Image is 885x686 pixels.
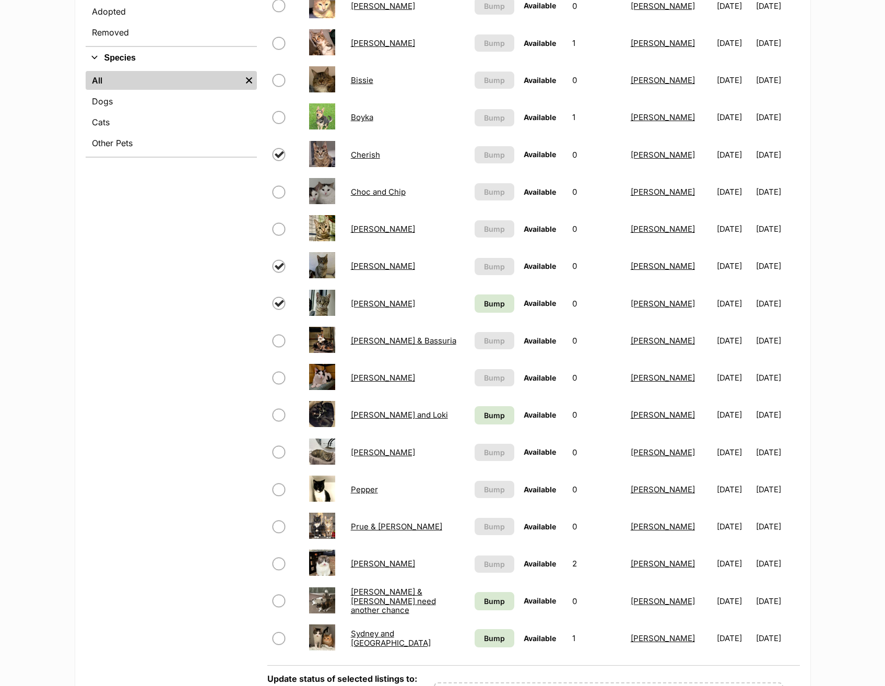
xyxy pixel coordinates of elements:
[631,1,695,11] a: [PERSON_NAME]
[524,634,556,643] span: Available
[713,62,755,98] td: [DATE]
[309,327,335,353] img: Julie & Bassuria
[484,410,505,421] span: Bump
[524,187,556,196] span: Available
[631,522,695,531] a: [PERSON_NAME]
[475,183,514,200] button: Bump
[475,369,514,386] button: Bump
[484,633,505,644] span: Bump
[475,518,514,535] button: Bump
[756,25,798,61] td: [DATE]
[631,596,695,606] a: [PERSON_NAME]
[524,485,556,494] span: Available
[713,434,755,470] td: [DATE]
[86,23,257,42] a: Removed
[475,629,514,647] a: Bump
[484,223,505,234] span: Bump
[631,336,695,346] a: [PERSON_NAME]
[351,336,456,346] a: [PERSON_NAME] & Bassuria
[524,596,556,605] span: Available
[756,248,798,284] td: [DATE]
[631,112,695,122] a: [PERSON_NAME]
[568,211,625,247] td: 0
[351,559,415,569] a: [PERSON_NAME]
[86,51,257,65] button: Species
[631,373,695,383] a: [PERSON_NAME]
[484,596,505,607] span: Bump
[756,286,798,322] td: [DATE]
[756,211,798,247] td: [DATE]
[568,583,625,619] td: 0
[351,38,415,48] a: [PERSON_NAME]
[756,62,798,98] td: [DATE]
[568,286,625,322] td: 0
[86,2,257,21] a: Adopted
[524,410,556,419] span: Available
[713,211,755,247] td: [DATE]
[631,75,695,85] a: [PERSON_NAME]
[713,248,755,284] td: [DATE]
[475,258,514,275] button: Bump
[524,447,556,456] span: Available
[524,373,556,382] span: Available
[351,75,373,85] a: Bissie
[484,298,505,309] span: Bump
[568,471,625,507] td: 0
[86,113,257,132] a: Cats
[484,75,505,86] span: Bump
[475,332,514,349] button: Bump
[351,447,415,457] a: [PERSON_NAME]
[568,174,625,210] td: 0
[568,99,625,135] td: 1
[713,99,755,135] td: [DATE]
[86,71,241,90] a: All
[756,434,798,470] td: [DATE]
[475,592,514,610] a: Bump
[524,336,556,345] span: Available
[86,134,257,152] a: Other Pets
[756,471,798,507] td: [DATE]
[568,137,625,173] td: 0
[484,38,505,49] span: Bump
[756,583,798,619] td: [DATE]
[713,508,755,545] td: [DATE]
[568,434,625,470] td: 0
[484,149,505,160] span: Bump
[351,373,415,383] a: [PERSON_NAME]
[568,62,625,98] td: 0
[484,559,505,570] span: Bump
[631,447,695,457] a: [PERSON_NAME]
[524,299,556,307] span: Available
[351,1,415,11] a: [PERSON_NAME]
[351,629,431,647] a: Sydney and [GEOGRAPHIC_DATA]
[484,335,505,346] span: Bump
[475,294,514,313] a: Bump
[484,521,505,532] span: Bump
[351,587,436,615] a: [PERSON_NAME] & [PERSON_NAME] need another chance
[756,174,798,210] td: [DATE]
[524,39,556,48] span: Available
[631,410,695,420] a: [PERSON_NAME]
[713,174,755,210] td: [DATE]
[713,137,755,173] td: [DATE]
[524,113,556,122] span: Available
[351,299,415,309] a: [PERSON_NAME]
[631,224,695,234] a: [PERSON_NAME]
[351,187,406,197] a: Choc and Chip
[568,248,625,284] td: 0
[631,299,695,309] a: [PERSON_NAME]
[713,323,755,359] td: [DATE]
[568,620,625,656] td: 1
[267,673,417,684] label: Update status of selected listings to:
[568,397,625,433] td: 0
[713,397,755,433] td: [DATE]
[241,71,257,90] a: Remove filter
[631,38,695,48] a: [PERSON_NAME]
[351,112,373,122] a: Boyka
[86,92,257,111] a: Dogs
[475,481,514,498] button: Bump
[524,150,556,159] span: Available
[756,620,798,656] td: [DATE]
[524,522,556,531] span: Available
[713,471,755,507] td: [DATE]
